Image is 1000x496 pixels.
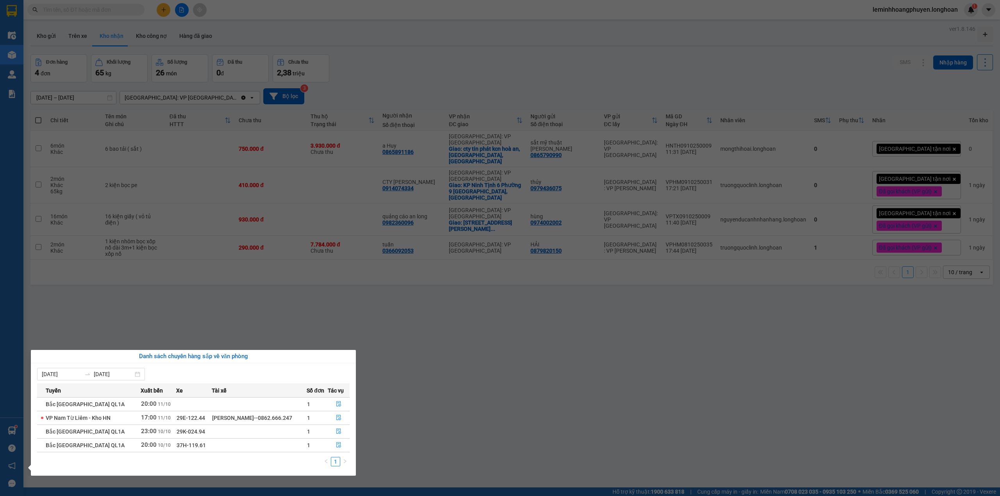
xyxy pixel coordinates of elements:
span: 17:00 [141,414,157,421]
span: file-done [336,415,341,421]
button: file-done [328,439,349,451]
div: Danh sách chuyến hàng sắp về văn phòng [37,352,350,361]
span: Tác vụ [328,386,344,395]
span: file-done [336,442,341,448]
span: Số đơn [307,386,324,395]
div: [PERSON_NAME]--0862.666.247 [212,414,306,422]
li: Previous Page [321,457,331,466]
span: 10/10 [158,429,171,434]
span: Bắc [GEOGRAPHIC_DATA] QL1A [46,401,125,407]
span: 10/10 [158,442,171,448]
span: right [343,459,347,464]
span: 1 [307,401,310,407]
span: Bắc [GEOGRAPHIC_DATA] QL1A [46,428,125,435]
button: file-done [328,425,349,438]
span: VP Nam Từ Liêm - Kho HN [46,415,111,421]
span: 11/10 [158,415,171,421]
li: Next Page [340,457,350,466]
a: 1 [331,457,340,466]
span: Bắc [GEOGRAPHIC_DATA] QL1A [46,442,125,448]
button: file-done [328,398,349,410]
span: 11/10 [158,401,171,407]
span: file-done [336,401,341,407]
span: Xuất bến [141,386,163,395]
span: 37H-119.61 [177,442,206,448]
span: Tài xế [212,386,227,395]
span: 20:00 [141,400,157,407]
span: Xe [176,386,183,395]
span: 29K-024.94 [177,428,205,435]
input: Đến ngày [94,370,133,378]
span: 23:00 [141,428,157,435]
button: left [321,457,331,466]
button: file-done [328,412,349,424]
span: to [84,371,91,377]
span: 1 [307,415,310,421]
button: right [340,457,350,466]
span: 29E-122.44 [177,415,205,421]
span: Tuyến [46,386,61,395]
span: 1 [307,428,310,435]
span: 1 [307,442,310,448]
span: left [324,459,329,464]
span: 20:00 [141,441,157,448]
span: swap-right [84,371,91,377]
span: file-done [336,428,341,435]
input: Từ ngày [42,370,81,378]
